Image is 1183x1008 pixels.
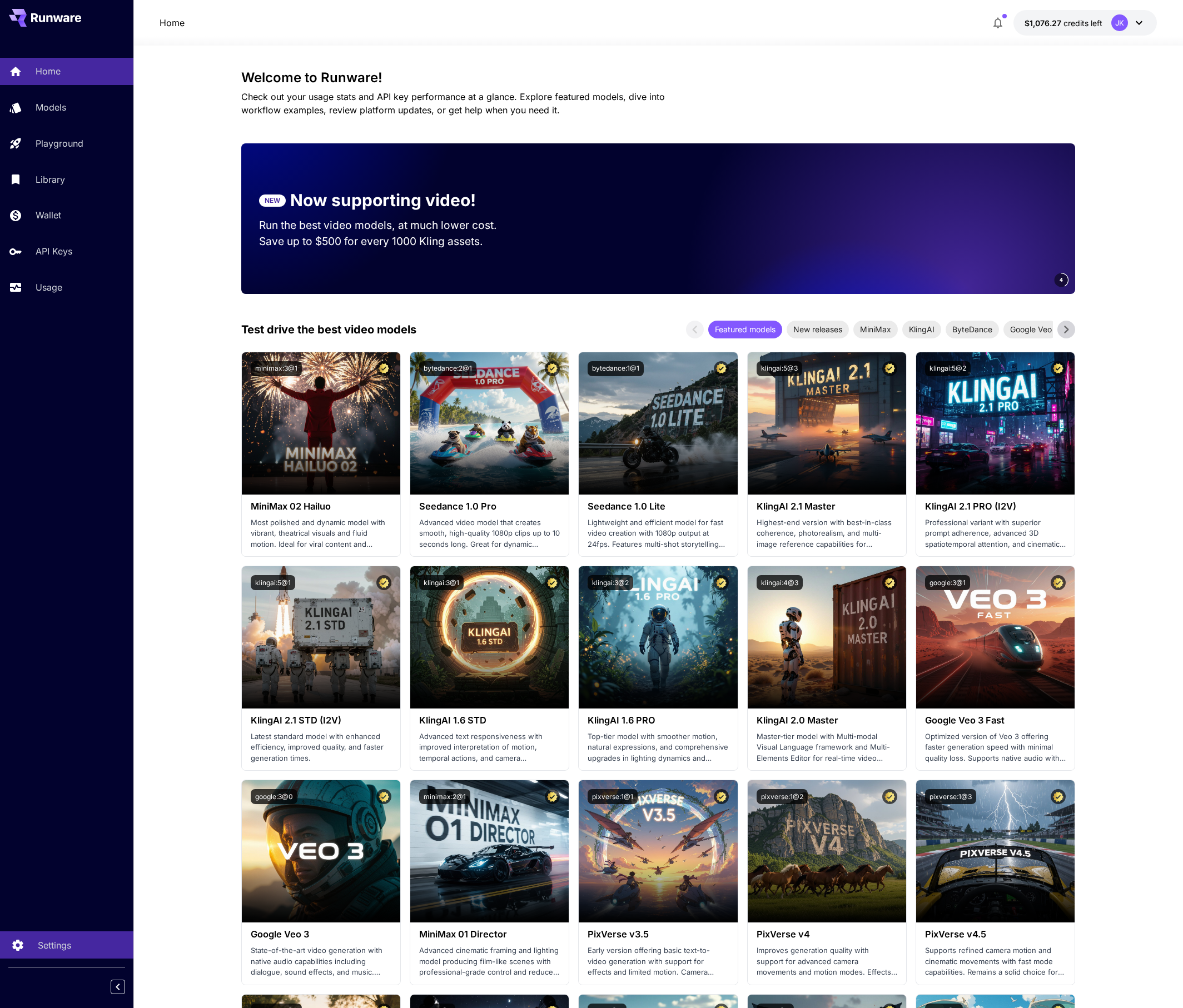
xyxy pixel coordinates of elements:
[757,929,897,940] h3: PixVerse v4
[916,566,1075,708] img: alt
[925,731,1066,764] p: Optimized version of Veo 3 offering faster generation speed with minimal quality loss. Supports n...
[579,352,737,495] img: alt
[410,780,569,922] img: alt
[787,323,849,335] span: New releases
[588,575,633,590] button: klingai:3@2
[36,173,65,186] p: Library
[714,361,729,376] button: Certified Model – Vetted for best performance and includes a commercial license.
[251,929,391,940] h3: Google Veo 3
[1025,18,1063,28] span: $1,076.27
[265,196,280,206] p: NEW
[290,188,476,213] p: Now supporting video!
[748,352,906,495] img: alt
[588,789,638,804] button: pixverse:1@1
[36,208,61,222] p: Wallet
[757,361,802,376] button: klingai:5@3
[251,517,391,550] p: Most polished and dynamic model with vibrant, theatrical visuals and fluid motion. Ideal for vira...
[376,789,391,804] button: Certified Model – Vetted for best performance and includes a commercial license.
[925,575,970,590] button: google:3@1
[748,566,906,708] img: alt
[251,945,391,978] p: State-of-the-art video generation with native audio capabilities including dialogue, sound effect...
[925,789,976,804] button: pixverse:1@3
[259,233,518,249] p: Save up to $500 for every 1000 Kling assets.
[111,980,125,994] button: Collapse sidebar
[882,361,897,376] button: Certified Model – Vetted for best performance and includes a commercial license.
[1060,276,1063,284] span: 4
[251,361,302,376] button: minimax:3@1
[1051,361,1066,376] button: Certified Model – Vetted for best performance and includes a commercial license.
[251,501,391,512] h3: MiniMax 02 Hailuo
[925,945,1066,978] p: Supports refined camera motion and cinematic movements with fast mode capabilities. Remains a sol...
[259,217,518,233] p: Run the best video models, at much lower cost.
[588,945,728,978] p: Early version offering basic text-to-video generation with support for effects and limited motion...
[1003,321,1058,338] div: Google Veo
[757,517,897,550] p: Highest-end version with best-in-class coherence, photorealism, and multi-image reference capabil...
[119,977,133,997] div: Collapse sidebar
[853,323,898,335] span: MiniMax
[1003,323,1058,335] span: Google Veo
[588,361,644,376] button: bytedance:1@1
[36,281,62,294] p: Usage
[38,939,71,952] p: Settings
[160,16,185,29] a: Home
[579,566,737,708] img: alt
[1013,10,1157,36] button: $1,076.2723JK
[419,501,560,512] h3: Seedance 1.0 Pro
[410,566,569,708] img: alt
[757,945,897,978] p: Improves generation quality with support for advanced camera movements and motion modes. Effects ...
[588,929,728,940] h3: PixVerse v3.5
[588,501,728,512] h3: Seedance 1.0 Lite
[419,945,560,978] p: Advanced cinematic framing and lighting model producing film-like scenes with professional-grade ...
[1111,14,1128,31] div: JK
[757,501,897,512] h3: KlingAI 2.1 Master
[925,517,1066,550] p: Professional variant with superior prompt adherence, advanced 3D spatiotemporal attention, and ci...
[419,731,560,764] p: Advanced text responsiveness with improved interpretation of motion, temporal actions, and camera...
[1051,575,1066,590] button: Certified Model – Vetted for best performance and includes a commercial license.
[419,361,476,376] button: bytedance:2@1
[579,780,737,922] img: alt
[1063,18,1102,28] span: credits left
[787,321,849,338] div: New releases
[708,321,782,338] div: Featured models
[588,715,728,726] h3: KlingAI 1.6 PRO
[588,517,728,550] p: Lightweight and efficient model for fast video creation with 1080p output at 24fps. Features mult...
[251,731,391,764] p: Latest standard model with enhanced efficiency, improved quality, and faster generation times.
[242,352,400,495] img: alt
[419,789,470,804] button: minimax:2@1
[1051,789,1066,804] button: Certified Model – Vetted for best performance and includes a commercial license.
[251,715,391,726] h3: KlingAI 2.1 STD (I2V)
[757,789,808,804] button: pixverse:1@2
[241,91,665,116] span: Check out your usage stats and API key performance at a glance. Explore featured models, dive int...
[545,789,560,804] button: Certified Model – Vetted for best performance and includes a commercial license.
[419,929,560,940] h3: MiniMax 01 Director
[925,361,971,376] button: klingai:5@2
[925,715,1066,726] h3: Google Veo 3 Fast
[419,575,464,590] button: klingai:3@1
[36,137,83,150] p: Playground
[545,361,560,376] button: Certified Model – Vetted for best performance and includes a commercial license.
[242,566,400,708] img: alt
[714,789,729,804] button: Certified Model – Vetted for best performance and includes a commercial license.
[36,244,72,258] p: API Keys
[757,731,897,764] p: Master-tier model with Multi-modal Visual Language framework and Multi-Elements Editor for real-t...
[251,789,297,804] button: google:3@0
[757,715,897,726] h3: KlingAI 2.0 Master
[545,575,560,590] button: Certified Model – Vetted for best performance and includes a commercial license.
[925,501,1066,512] h3: KlingAI 2.1 PRO (I2V)
[748,780,906,922] img: alt
[251,575,295,590] button: klingai:5@1
[242,780,400,922] img: alt
[376,575,391,590] button: Certified Model – Vetted for best performance and includes a commercial license.
[882,789,897,804] button: Certified Model – Vetted for best performance and includes a commercial license.
[36,101,66,114] p: Models
[36,64,61,78] p: Home
[902,323,941,335] span: KlingAI
[946,323,999,335] span: ByteDance
[410,352,569,495] img: alt
[853,321,898,338] div: MiniMax
[902,321,941,338] div: KlingAI
[588,731,728,764] p: Top-tier model with smoother motion, natural expressions, and comprehensive upgrades in lighting ...
[241,70,1075,86] h3: Welcome to Runware!
[1025,17,1102,29] div: $1,076.2723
